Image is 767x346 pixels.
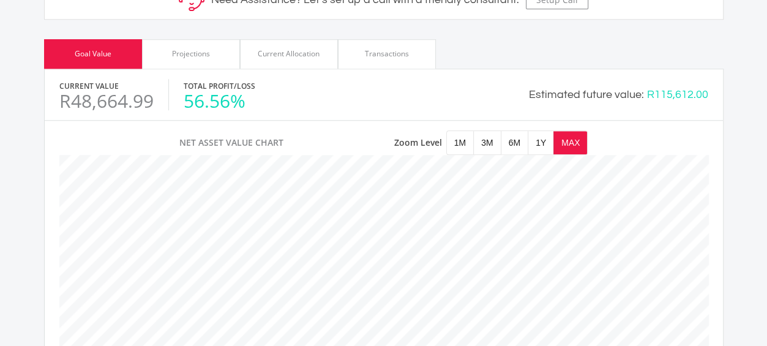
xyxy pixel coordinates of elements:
[59,92,154,110] div: R48,664.99
[474,131,500,154] button: 3M
[554,131,587,154] button: MAX
[59,81,119,92] label: Current Value
[258,48,320,59] div: Current Allocation
[365,48,409,59] div: Transactions
[75,48,111,59] div: Goal Value
[647,86,708,103] div: R115,612.00
[184,92,255,110] div: 56.56%
[528,131,553,154] button: 1Y
[172,48,210,59] div: Projections
[529,86,644,103] div: Estimated future value:
[501,131,528,154] button: 6M
[179,136,283,149] span: Net Asset Value Chart
[394,136,442,149] span: Zoom Level
[447,131,473,154] button: 1M
[184,81,255,92] label: Total Profit/Loss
